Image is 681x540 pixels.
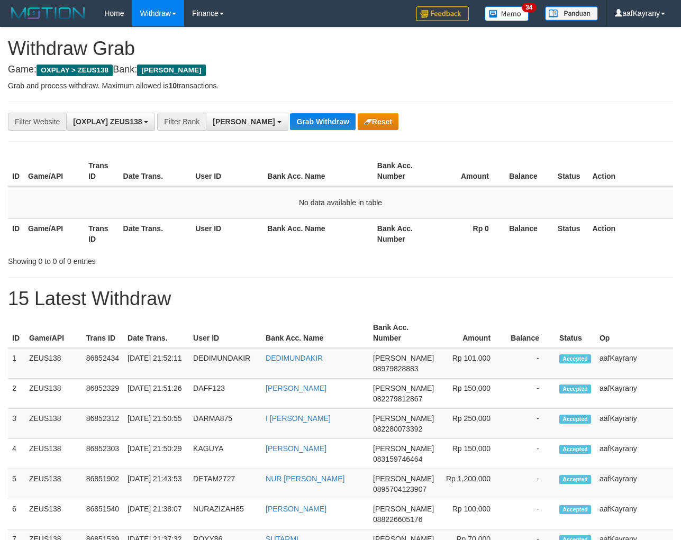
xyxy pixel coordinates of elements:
[358,113,398,130] button: Reset
[191,218,263,249] th: User ID
[8,288,673,309] h1: 15 Latest Withdraw
[8,469,25,499] td: 5
[123,409,189,439] td: [DATE] 21:50:55
[8,252,276,267] div: Showing 0 to 0 of 0 entries
[559,385,591,393] span: Accepted
[373,444,434,453] span: [PERSON_NAME]
[263,218,373,249] th: Bank Acc. Name
[438,499,506,529] td: Rp 100,000
[123,439,189,469] td: [DATE] 21:50:29
[189,409,261,439] td: DARMA875
[37,65,113,76] span: OXPLAY > ZEUS138
[8,65,673,75] h4: Game: Bank:
[416,6,469,21] img: Feedback.jpg
[24,218,84,249] th: Game/API
[433,218,505,249] th: Rp 0
[506,379,555,409] td: -
[82,469,123,499] td: 86851902
[438,439,506,469] td: Rp 150,000
[8,379,25,409] td: 2
[25,379,82,409] td: ZEUS138
[189,348,261,379] td: DEDIMUNDAKIR
[505,156,553,186] th: Balance
[25,499,82,529] td: ZEUS138
[559,415,591,424] span: Accepted
[213,117,275,126] span: [PERSON_NAME]
[123,318,189,348] th: Date Trans.
[588,218,673,249] th: Action
[82,348,123,379] td: 86852434
[82,318,123,348] th: Trans ID
[438,409,506,439] td: Rp 250,000
[25,318,82,348] th: Game/API
[373,474,434,483] span: [PERSON_NAME]
[506,469,555,499] td: -
[506,318,555,348] th: Balance
[373,455,422,463] span: Copy 083159746464 to clipboard
[263,156,373,186] th: Bank Acc. Name
[8,113,66,131] div: Filter Website
[559,475,591,484] span: Accepted
[438,469,506,499] td: Rp 1,200,000
[505,218,553,249] th: Balance
[8,348,25,379] td: 1
[261,318,369,348] th: Bank Acc. Name
[266,474,344,483] a: NUR [PERSON_NAME]
[290,113,355,130] button: Grab Withdraw
[24,156,84,186] th: Game/API
[206,113,288,131] button: [PERSON_NAME]
[595,348,673,379] td: aafKayrany
[8,38,673,59] h1: Withdraw Grab
[373,485,426,493] span: Copy 0895704123907 to clipboard
[266,384,326,392] a: [PERSON_NAME]
[25,439,82,469] td: ZEUS138
[266,354,323,362] a: DEDIMUNDAKIR
[82,439,123,469] td: 86852303
[485,6,529,21] img: Button%20Memo.svg
[553,218,588,249] th: Status
[8,80,673,91] p: Grab and process withdraw. Maximum allowed is transactions.
[595,499,673,529] td: aafKayrany
[137,65,205,76] span: [PERSON_NAME]
[373,505,434,513] span: [PERSON_NAME]
[266,414,331,423] a: I [PERSON_NAME]
[545,6,598,21] img: panduan.png
[373,414,434,423] span: [PERSON_NAME]
[66,113,155,131] button: [OXPLAY] ZEUS138
[506,348,555,379] td: -
[373,218,433,249] th: Bank Acc. Number
[433,156,505,186] th: Amount
[595,439,673,469] td: aafKayrany
[123,499,189,529] td: [DATE] 21:38:07
[373,354,434,362] span: [PERSON_NAME]
[559,354,591,363] span: Accepted
[369,318,438,348] th: Bank Acc. Number
[438,318,506,348] th: Amount
[373,515,422,524] span: Copy 088226605176 to clipboard
[8,5,88,21] img: MOTION_logo.png
[189,318,261,348] th: User ID
[123,469,189,499] td: [DATE] 21:43:53
[82,499,123,529] td: 86851540
[119,156,192,186] th: Date Trans.
[8,439,25,469] td: 4
[189,439,261,469] td: KAGUYA
[8,499,25,529] td: 6
[559,445,591,454] span: Accepted
[266,505,326,513] a: [PERSON_NAME]
[84,156,119,186] th: Trans ID
[82,379,123,409] td: 86852329
[25,469,82,499] td: ZEUS138
[189,499,261,529] td: NURAZIZAH85
[8,218,24,249] th: ID
[595,409,673,439] td: aafKayrany
[8,156,24,186] th: ID
[191,156,263,186] th: User ID
[438,379,506,409] td: Rp 150,000
[8,409,25,439] td: 3
[373,425,422,433] span: Copy 082280073392 to clipboard
[373,395,422,403] span: Copy 082279812867 to clipboard
[506,439,555,469] td: -
[73,117,142,126] span: [OXPLAY] ZEUS138
[123,348,189,379] td: [DATE] 21:52:11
